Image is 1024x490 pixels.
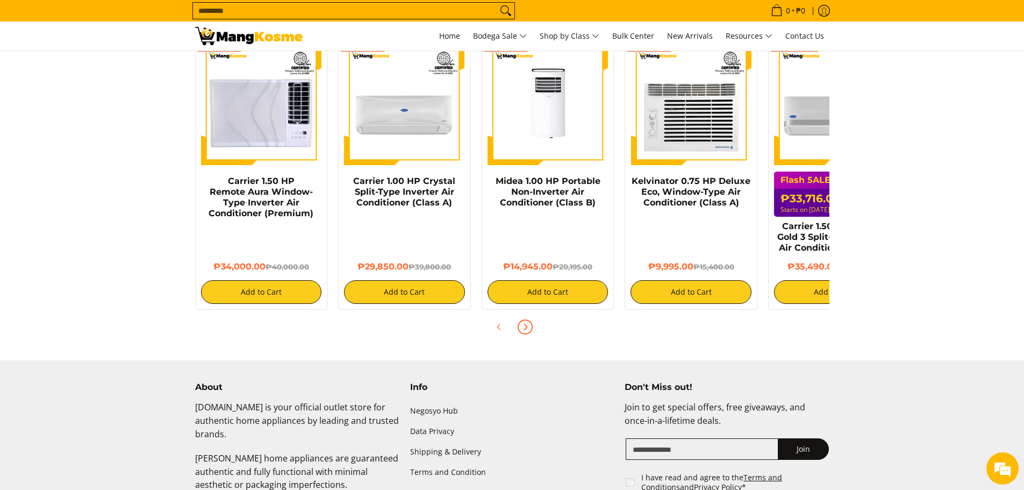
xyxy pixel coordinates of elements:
[607,22,660,51] a: Bulk Center
[201,261,322,272] h6: ₱34,000.00
[631,261,751,272] h6: ₱9,995.00
[5,294,205,331] textarea: Type your message and hit 'Enter'
[410,422,614,442] a: Data Privacy
[488,261,608,272] h6: ₱14,945.00
[201,45,322,166] img: Carrier 1.50 HP Remote Aura Window-Type Inverter Air Conditioner (Premium)
[439,31,460,41] span: Home
[410,463,614,483] a: Terms and Condition
[784,7,792,15] span: 0
[62,136,148,244] span: We're online!
[266,262,309,271] del: ₱40,000.00
[774,45,895,166] img: Carrier 1.50 HP XPower Gold 3 Split-Type Inverter Air Conditioner (Class A)
[612,31,654,41] span: Bulk Center
[209,176,313,218] a: Carrier 1.50 HP Remote Aura Window-Type Inverter Air Conditioner (Premium)
[768,5,808,17] span: •
[353,176,455,208] a: Carrier 1.00 HP Crystal Split-Type Inverter Air Conditioner (Class A)
[410,401,614,421] a: Negosyo Hub
[631,45,751,166] img: Kelvinator 0.75 HP Deluxe Eco, Window-Type Air Conditioner (Class A)
[667,31,713,41] span: New Arrivals
[344,45,465,166] img: Carrier 1.00 HP Crystal Split-Type Inverter Air Conditioner (Class A)
[468,22,532,51] a: Bodega Sale
[176,5,202,31] div: Minimize live chat window
[785,31,824,41] span: Contact Us
[410,442,614,463] a: Shipping & Delivery
[625,401,829,438] p: Join to get special offers, free giveaways, and once-in-a-lifetime deals.
[625,382,829,393] h4: Don't Miss out!
[534,22,605,51] a: Shop by Class
[195,27,303,45] img: Carrier 2 HP Crystal 2 Split-Type Aircon (Class A) l Mang Kosme
[794,7,807,15] span: ₱0
[726,30,772,43] span: Resources
[774,261,895,272] h6: ₱35,490.00
[409,262,451,271] del: ₱39,800.00
[513,315,537,339] button: Next
[488,280,608,304] button: Add to Cart
[540,30,599,43] span: Shop by Class
[488,315,511,339] button: Previous
[497,3,514,19] button: Search
[488,45,608,166] img: Midea 1.00 HP Portable Non-Inverter Air Conditioner (Class B)
[693,262,734,271] del: ₱15,400.00
[720,22,778,51] a: Resources
[344,280,465,304] button: Add to Cart
[473,30,527,43] span: Bodega Sale
[553,262,592,271] del: ₱20,195.00
[774,280,895,304] button: Add to Cart
[313,22,829,51] nav: Main Menu
[201,280,322,304] button: Add to Cart
[662,22,718,51] a: New Arrivals
[434,22,466,51] a: Home
[344,261,465,272] h6: ₱29,850.00
[195,382,399,393] h4: About
[410,382,614,393] h4: Info
[778,438,829,460] button: Join
[632,176,750,208] a: Kelvinator 0.75 HP Deluxe Eco, Window-Type Air Conditioner (Class A)
[56,60,181,74] div: Chat with us now
[195,401,399,451] p: [DOMAIN_NAME] is your official outlet store for authentic home appliances by leading and trusted ...
[631,280,751,304] button: Add to Cart
[496,176,600,208] a: Midea 1.00 HP Portable Non-Inverter Air Conditioner (Class B)
[780,22,829,51] a: Contact Us
[777,221,892,253] a: Carrier 1.50 HP XPower Gold 3 Split-Type Inverter Air Conditioner (Class A)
